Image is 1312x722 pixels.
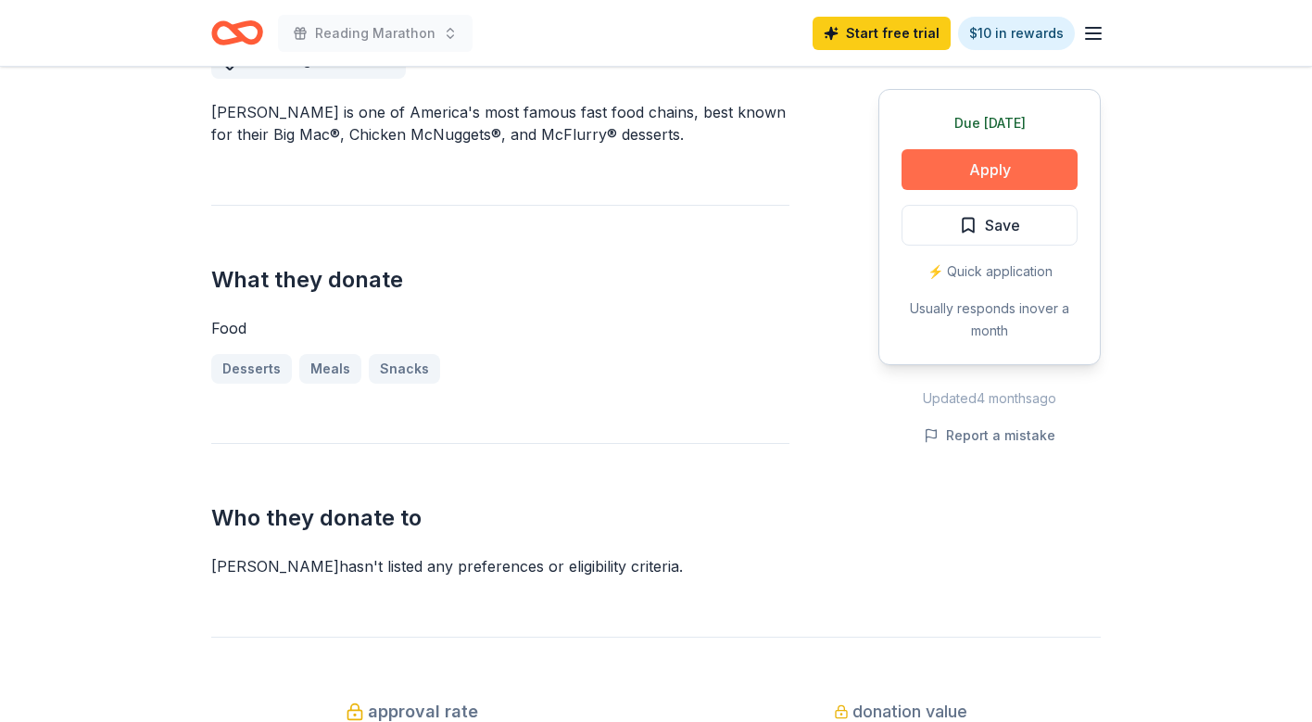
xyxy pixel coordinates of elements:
div: [PERSON_NAME] is one of America's most famous fast food chains, best known for their Big Mac®, Ch... [211,101,789,146]
span: Save [985,213,1020,237]
button: Reading Marathon [278,15,473,52]
div: Usually responds in over a month [902,298,1078,342]
div: Updated 4 months ago [878,387,1101,410]
div: [PERSON_NAME] hasn ' t listed any preferences or eligibility criteria. [211,555,789,577]
a: Meals [299,354,361,384]
div: Due [DATE] [902,112,1078,134]
a: Home [211,11,263,55]
button: Save [902,205,1078,246]
div: ⚡️ Quick application [902,260,1078,283]
button: Apply [902,149,1078,190]
div: Food [211,317,789,339]
a: Start free trial [813,17,951,50]
span: Reading Marathon [315,22,435,44]
a: Desserts [211,354,292,384]
h2: Who they donate to [211,503,789,533]
a: Snacks [369,354,440,384]
h2: What they donate [211,265,789,295]
a: $10 in rewards [958,17,1075,50]
button: Report a mistake [924,424,1055,447]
